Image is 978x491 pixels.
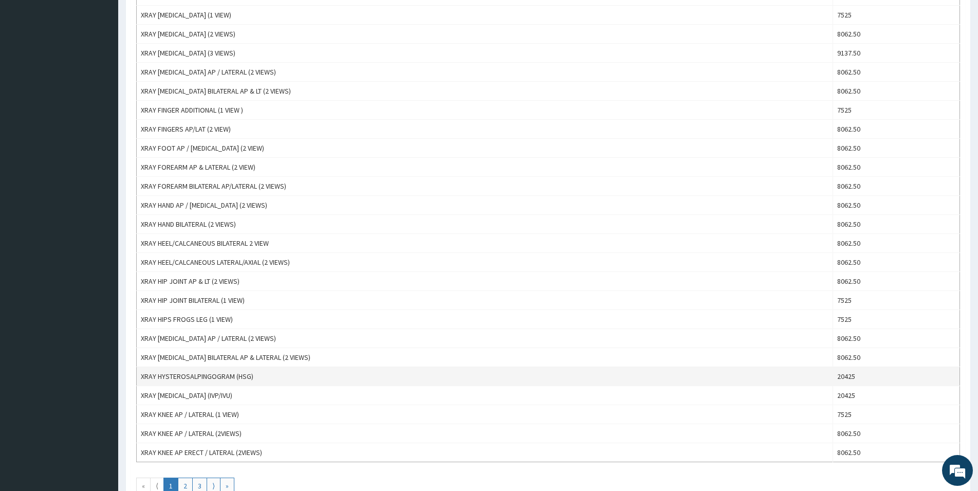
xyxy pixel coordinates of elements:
td: 8062.50 [833,329,960,348]
td: 8062.50 [833,177,960,196]
td: XRAY KNEE AP / LATERAL (1 VIEW) [137,405,833,424]
div: Minimize live chat window [169,5,193,30]
td: XRAY [MEDICAL_DATA] (1 VIEW) [137,6,833,25]
td: XRAY HIPS FROGS LEG (1 VIEW) [137,310,833,329]
td: XRAY HYSTEROSALPINGOGRAM (HSG) [137,367,833,386]
div: Chat with us now [53,58,173,71]
td: XRAY [MEDICAL_DATA] (3 VIEWS) [137,44,833,63]
td: 8062.50 [833,272,960,291]
td: 8062.50 [833,253,960,272]
td: XRAY FOOT AP / [MEDICAL_DATA] (2 VIEW) [137,139,833,158]
td: XRAY [MEDICAL_DATA] AP / LATERAL (2 VIEWS) [137,63,833,82]
td: 8062.50 [833,215,960,234]
td: XRAY [MEDICAL_DATA] BILATERAL AP & LATERAL (2 VIEWS) [137,348,833,367]
td: XRAY FINGER ADDITIONAL (1 VIEW ) [137,101,833,120]
td: 8062.50 [833,196,960,215]
td: 8062.50 [833,158,960,177]
td: XRAY HEEL/CALCANEOUS BILATERAL 2 VIEW [137,234,833,253]
span: We're online! [60,130,142,233]
td: 20425 [833,386,960,405]
td: XRAY [MEDICAL_DATA] (IVP/IVU) [137,386,833,405]
td: 7525 [833,6,960,25]
td: 8062.50 [833,348,960,367]
td: XRAY HAND AP / [MEDICAL_DATA] (2 VIEWS) [137,196,833,215]
td: 8062.50 [833,25,960,44]
td: 8062.50 [833,120,960,139]
td: 7525 [833,310,960,329]
td: XRAY HAND BILATERAL (2 VIEWS) [137,215,833,234]
td: XRAY KNEE AP ERECT / LATERAL (2VIEWS) [137,443,833,462]
td: 8062.50 [833,63,960,82]
td: 20425 [833,367,960,386]
td: 8062.50 [833,82,960,101]
td: XRAY KNEE AP / LATERAL (2VIEWS) [137,424,833,443]
td: 8062.50 [833,234,960,253]
td: XRAY [MEDICAL_DATA] (2 VIEWS) [137,25,833,44]
td: 8062.50 [833,424,960,443]
textarea: Type your message and hit 'Enter' [5,281,196,317]
td: XRAY [MEDICAL_DATA] BILATERAL AP & LT (2 VIEWS) [137,82,833,101]
td: XRAY FOREARM AP & LATERAL (2 VIEW) [137,158,833,177]
td: 8062.50 [833,443,960,462]
td: XRAY FOREARM BILATERAL AP/LATERAL (2 VIEWS) [137,177,833,196]
td: XRAY FINGERS AP/LAT (2 VIEW) [137,120,833,139]
td: 8062.50 [833,139,960,158]
td: 7525 [833,405,960,424]
td: XRAY HEEL/CALCANEOUS LATERAL/AXIAL (2 VIEWS) [137,253,833,272]
td: XRAY HIP JOINT AP & LT (2 VIEWS) [137,272,833,291]
img: d_794563401_company_1708531726252_794563401 [19,51,42,77]
td: 7525 [833,291,960,310]
td: XRAY HIP JOINT BILATERAL (1 VIEW) [137,291,833,310]
td: XRAY [MEDICAL_DATA] AP / LATERAL (2 VIEWS) [137,329,833,348]
td: 9137.50 [833,44,960,63]
td: 7525 [833,101,960,120]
